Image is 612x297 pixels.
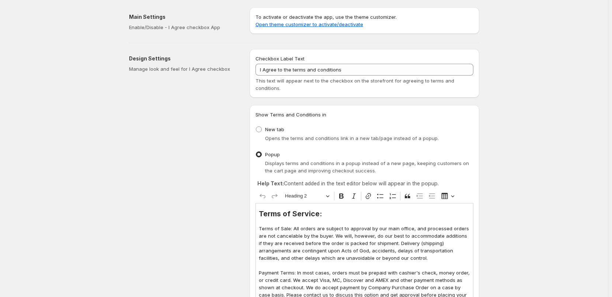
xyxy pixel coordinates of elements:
[285,192,323,200] span: Heading 2
[129,24,238,31] p: Enable/Disable - I Agree checkbox App
[129,65,238,73] p: Manage look and feel for I Agree checkbox
[255,189,473,203] div: Editor toolbar
[265,126,284,132] span: New tab
[265,151,280,157] span: Popup
[265,135,439,141] span: Opens the terms and conditions link in a new tab/page instead of a popup.
[255,112,326,118] span: Show Terms and Conditions in
[255,56,305,62] span: Checkbox Label Text
[255,13,473,28] p: To activate or deactivate the app, use the theme customizer.
[129,13,238,21] h2: Main Settings
[257,180,284,186] strong: Help Text:
[259,225,470,262] p: Terms of Sale: All orders are subject to approval by our main office, and processed orders are no...
[255,78,454,91] span: This text will appear next to the checkbox on the storefront for agreeing to terms and conditions.
[282,191,333,202] button: Heading 2, Heading
[259,210,470,217] h2: Terms of Service:
[257,180,472,187] p: Content added in the text editor below will appear in the popup.
[265,160,469,174] span: Displays terms and conditions in a popup instead of a new page, keeping customers on the cart pag...
[129,55,238,62] h2: Design Settings
[255,21,363,27] a: Open theme customizer to activate/deactivate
